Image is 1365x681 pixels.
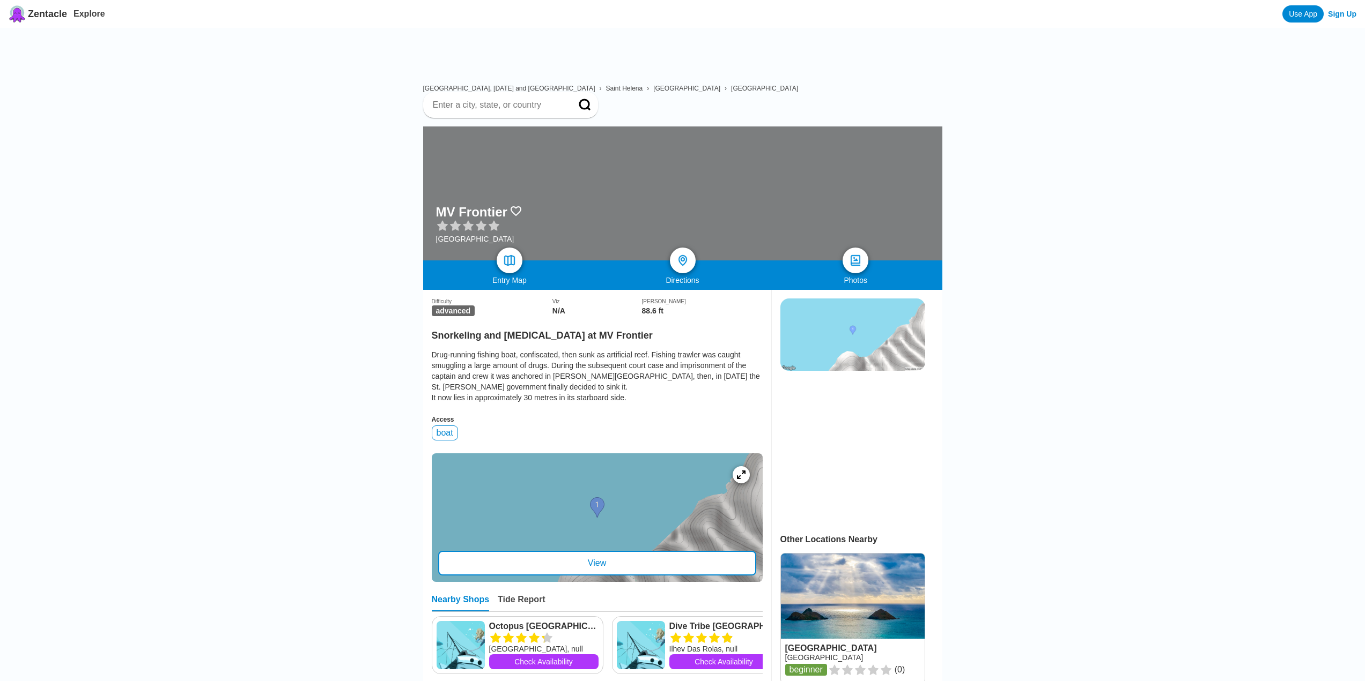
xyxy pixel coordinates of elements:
[9,5,26,23] img: Zentacle logo
[73,9,105,18] a: Explore
[489,654,599,669] a: Check Availability
[432,595,490,611] div: Nearby Shops
[498,595,545,611] div: Tide Report
[669,621,779,632] a: Dive Tribe [GEOGRAPHIC_DATA]
[731,85,798,92] a: [GEOGRAPHIC_DATA]
[432,298,552,304] div: Difficulty
[28,9,67,20] span: Zentacle
[669,654,779,669] a: Check Availability
[617,621,665,669] img: Dive Tribe Sao Tome
[423,85,595,92] a: [GEOGRAPHIC_DATA], [DATE] and [GEOGRAPHIC_DATA]
[432,453,763,582] a: entry mapView
[669,643,779,654] div: Ilhev Das Rolas, null
[1328,10,1356,18] a: Sign Up
[503,254,516,267] img: map
[436,235,522,243] div: [GEOGRAPHIC_DATA]
[432,305,475,316] span: advanced
[423,276,596,285] div: Entry Map
[552,306,642,315] div: N/A
[725,85,727,92] span: ›
[642,298,763,304] div: [PERSON_NAME]
[785,653,864,662] a: [GEOGRAPHIC_DATA]
[1282,5,1324,23] a: Use App
[9,5,67,23] a: Zentacle logoZentacle
[596,276,769,285] div: Directions
[647,85,649,92] span: ›
[642,306,763,315] div: 88.6 ft
[436,205,507,220] h1: MV Frontier
[769,276,942,285] div: Photos
[843,248,868,273] a: photos
[437,621,485,669] img: Octopus Angola
[432,416,763,423] div: Access
[497,248,522,273] a: map
[489,643,599,654] div: [GEOGRAPHIC_DATA], null
[780,535,942,544] div: Other Locations Nearby
[432,425,458,440] div: boat
[599,85,601,92] span: ›
[780,298,925,371] img: staticmap
[432,349,763,403] div: Drug-running fishing boat, confiscated, then sunk as artificial reef. Fishing trawler was caught ...
[432,100,564,110] input: Enter a city, state, or country
[606,85,643,92] a: Saint Helena
[552,298,642,304] div: Viz
[438,551,756,575] div: View
[676,254,689,267] img: directions
[849,254,862,267] img: photos
[489,621,599,632] a: Octopus [GEOGRAPHIC_DATA]
[432,324,763,341] h2: Snorkeling and [MEDICAL_DATA] at MV Frontier
[653,85,720,92] a: [GEOGRAPHIC_DATA]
